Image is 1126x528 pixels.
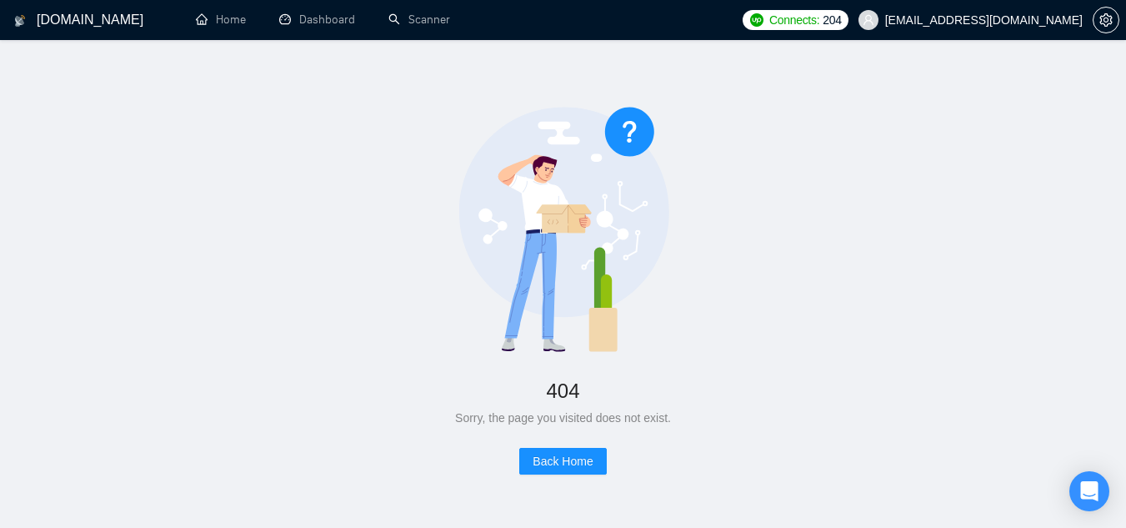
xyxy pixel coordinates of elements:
[53,373,1073,409] div: 404
[1093,7,1119,33] button: setting
[388,13,450,27] a: searchScanner
[1069,471,1109,511] div: Open Intercom Messenger
[823,11,841,29] span: 204
[14,8,26,34] img: logo
[750,13,763,27] img: upwork-logo.png
[1093,13,1119,27] a: setting
[53,409,1073,427] div: Sorry, the page you visited does not exist.
[279,13,355,27] a: dashboardDashboard
[519,448,606,475] button: Back Home
[1093,13,1118,27] span: setting
[769,11,819,29] span: Connects:
[533,452,593,470] span: Back Home
[196,13,246,27] a: homeHome
[863,14,874,26] span: user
